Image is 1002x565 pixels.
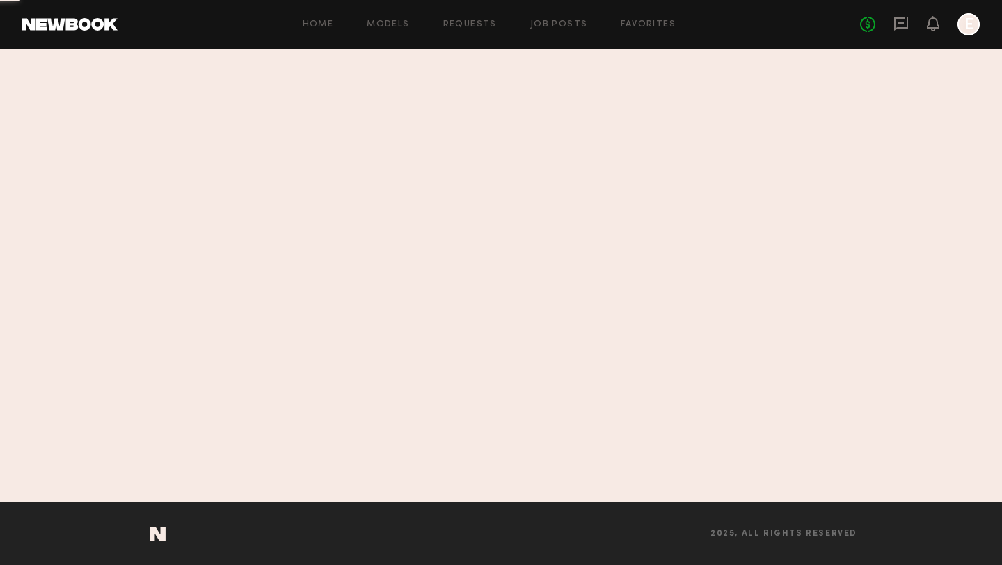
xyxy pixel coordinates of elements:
a: Requests [443,20,497,29]
a: Home [303,20,334,29]
a: Job Posts [530,20,588,29]
a: E [957,13,980,35]
a: Models [367,20,409,29]
a: Favorites [621,20,676,29]
span: 2025, all rights reserved [710,530,857,539]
